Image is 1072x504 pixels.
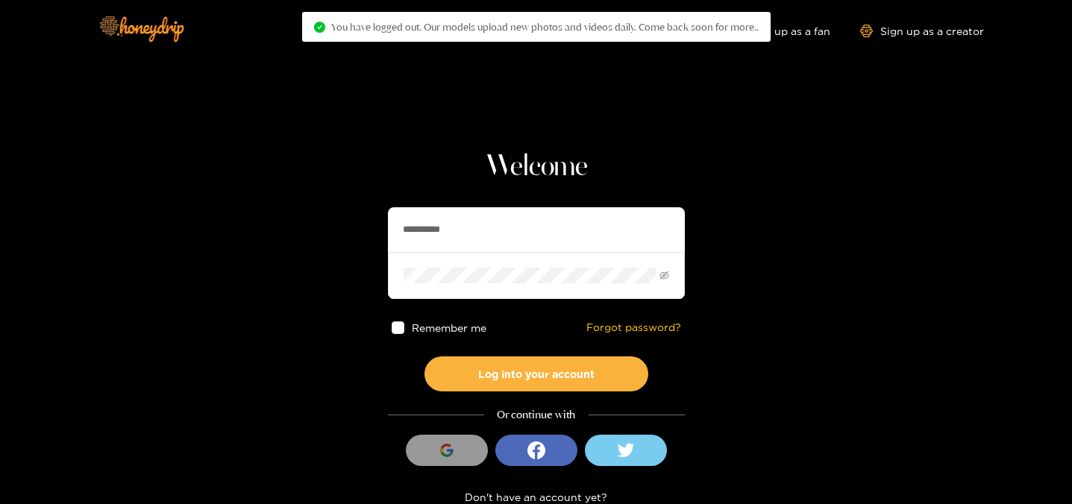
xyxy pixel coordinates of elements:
span: eye-invisible [659,271,669,280]
div: Or continue with [388,406,685,423]
a: Forgot password? [586,321,681,334]
a: Sign up as a creator [860,25,984,37]
button: Log into your account [424,356,648,391]
span: You have logged out. Our models upload new photos and videos daily. Come back soon for more.. [331,21,759,33]
a: Sign up as a fan [728,25,830,37]
span: Remember me [411,322,486,333]
h1: Welcome [388,149,685,185]
span: check-circle [314,22,325,33]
